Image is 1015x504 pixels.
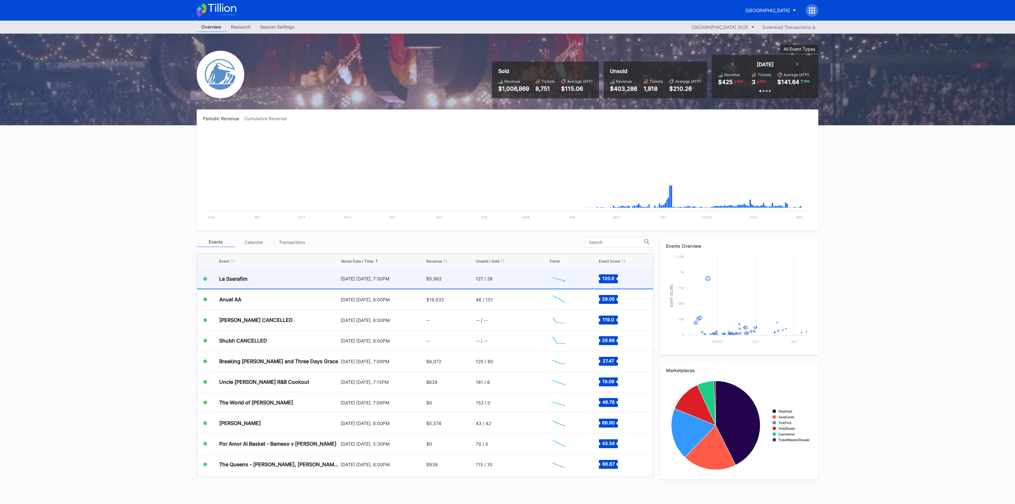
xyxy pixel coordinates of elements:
div: Unsold / Sold [476,259,499,264]
text: 46.78 [602,399,614,405]
button: Download Transactions [759,23,818,31]
div: $19,032 [426,297,444,302]
div: Events [197,237,235,247]
div: Revenue [616,79,632,84]
div: Trend [549,259,560,264]
svg: Chart title [549,395,568,410]
div: [DATE] [DATE], 8:00PM [341,297,425,302]
div: $939 [426,462,438,467]
text: 66.90 [602,420,615,425]
div: 127 / 28 [476,276,493,281]
div: Revenue [426,259,442,264]
div: [DATE] [DATE], 7:00PM [341,400,425,405]
div: 30 % [803,79,810,84]
div: $115.06 [561,85,593,92]
div: Le Sserafim [219,276,247,282]
div: [PERSON_NAME] CANCELLED [219,317,293,323]
div: The Queens - [PERSON_NAME], [PERSON_NAME], [PERSON_NAME], and [PERSON_NAME] [219,461,339,468]
div: $0 [426,400,432,405]
div: Sold [498,68,593,74]
div: [GEOGRAPHIC_DATA] [745,8,790,13]
text: Jan [791,340,797,344]
text: 66.87 [602,461,614,467]
input: Search [589,240,644,245]
div: 181 / 6 [476,379,490,385]
div: [DATE] [DATE], 8:00PM [341,317,425,323]
svg: Chart title [549,415,568,431]
div: Revenue [724,72,740,77]
div: [DATE] [DATE], 8:00PM [341,338,425,344]
div: Por Amor Al Basket - Bameso v [PERSON_NAME] [219,441,337,447]
div: Transactions [273,237,311,247]
svg: Chart title [549,436,568,452]
text: May [613,215,620,219]
div: $425 [718,79,733,85]
text: 29.05 [602,296,615,302]
text: Gametime [778,432,795,436]
text: 119.0 [603,317,614,322]
div: $0 [426,441,432,447]
text: TickPick [778,421,792,425]
text: Nov [344,215,351,219]
div: 152 / 0 [476,400,490,405]
div: [DATE] [DATE], 7:00PM [341,359,425,364]
div: -- [426,338,430,344]
img: Devils-Logo.png [197,51,244,98]
text: [DATE] [712,340,723,344]
text: [DATE] [702,215,712,219]
text: 27.47 [603,358,614,363]
text: 250 [678,317,684,321]
svg: Chart title [549,374,568,390]
a: Overview [197,22,226,32]
div: Events Overview [666,243,812,249]
div: $1,006,869 [498,85,529,92]
div: Download Transactions [763,24,815,30]
text: 19.09 [602,379,614,384]
div: $629 [426,379,437,385]
text: Event Score [670,284,673,307]
button: [GEOGRAPHIC_DATA] [741,4,801,16]
text: Sep [254,215,260,219]
div: [DATE] [DATE], 8:00PM [341,421,425,426]
div: Periodic Revenue [203,116,244,121]
div: Cumulative Revenue [244,116,292,121]
text: Oct [298,215,305,219]
text: 500 [678,302,684,305]
div: Marketplaces [666,368,812,373]
text: Apr [569,215,575,219]
text: TicketMasterResale [778,438,809,442]
div: $5,574 [426,421,441,426]
div: $5,982 [426,276,442,281]
div: Shubh CANCELLED [219,337,267,344]
div: 79 / 0 [476,441,488,447]
a: Season Settings [255,22,299,32]
svg: Chart title [549,333,568,349]
div: All Event Types [783,46,815,52]
text: Mar [523,215,530,219]
div: [GEOGRAPHIC_DATA] 2025 [692,24,748,30]
div: Breaking [PERSON_NAME] and Three Days Grace [219,358,338,364]
div: $403,286 [610,85,637,92]
text: VividSeats [778,427,795,430]
div: Season Settings [255,22,299,31]
text: Sep [796,215,802,219]
div: [DATE] [757,61,774,68]
svg: Chart title [549,353,568,369]
div: -- [426,317,430,323]
div: 46 / 151 [476,297,493,302]
text: 750 [678,286,684,290]
div: Average (ATP) [567,79,593,84]
text: Aug [750,215,756,219]
button: [GEOGRAPHIC_DATA] 2025 [689,23,758,31]
div: Tickets [758,72,771,77]
svg: Chart title [549,312,568,328]
svg: Chart title [549,271,568,287]
div: Uncle [PERSON_NAME] R&B Cookout [219,379,309,385]
svg: Chart title [549,291,568,307]
div: 93 % [736,79,744,84]
svg: Chart title [666,378,812,473]
button: All Event Types [780,45,818,53]
text: Feb [481,215,488,219]
div: Tickets [541,79,555,84]
div: [DATE] [DATE], 7:15PM [341,379,425,385]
